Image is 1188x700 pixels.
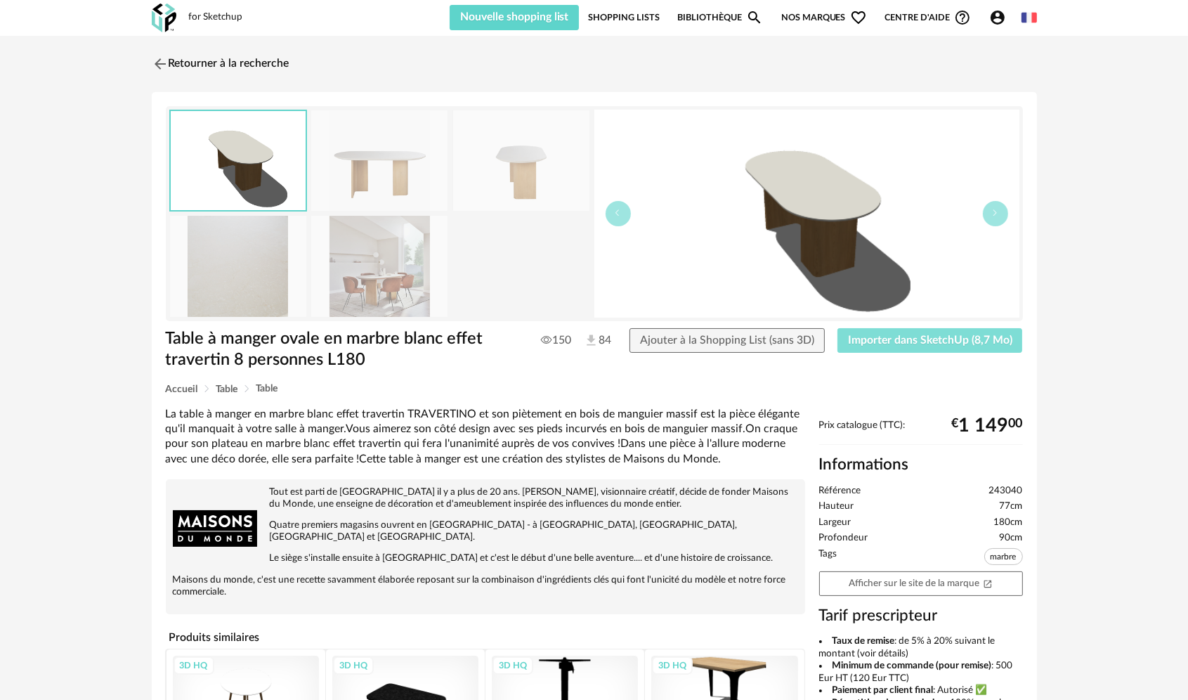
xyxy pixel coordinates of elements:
[629,328,825,354] button: Ajouter à la Shopping List (sans 3D)
[152,56,169,72] img: svg+xml;base64,PHN2ZyB3aWR0aD0iMjQiIGhlaWdodD0iMjQiIHZpZXdCb3g9IjAgMCAyNCAyNCIgZmlsbD0ibm9uZSIgeG...
[677,5,763,30] a: BibliothèqueMagnify icon
[166,627,805,648] h4: Produits similaires
[173,519,798,543] p: Quatre premiers magasins ouvrent en [GEOGRAPHIC_DATA] - à [GEOGRAPHIC_DATA], [GEOGRAPHIC_DATA], [...
[588,5,660,30] a: Shopping Lists
[189,11,243,24] div: for Sketchup
[216,384,238,394] span: Table
[492,656,533,675] div: 3D HQ
[1000,532,1023,545] span: 90cm
[819,548,837,569] span: Tags
[152,48,289,79] a: Retourner à la recherche
[584,333,599,348] img: Téléchargements
[819,660,1023,685] li: : 500 Eur HT (120 Eur TTC)
[173,574,798,598] p: Maisons du monde, c'est une recette savamment élaborée reposant sur la combinaison d'ingrédients ...
[584,333,603,349] span: 84
[1021,10,1037,25] img: fr
[171,111,306,210] img: thumbnail.png
[819,485,861,498] span: Référence
[954,9,971,26] span: Help Circle Outline icon
[1000,500,1023,513] span: 77cm
[652,656,693,675] div: 3D HQ
[453,110,589,211] img: table-a-manger-ovale-en-marbre-blanc-effet-travertin-8-personnes-l180-1000-8-33-243040_2.jpg
[983,578,993,588] span: Open In New icon
[166,407,805,467] div: La table à manger en marbre blanc effet travertin TRAVERTINO et son piètement en bois de manguier...
[746,9,763,26] span: Magnify icon
[170,216,306,316] img: table-a-manger-ovale-en-marbre-blanc-effet-travertin-8-personnes-l180-1000-8-33-243040_3.jpg
[832,685,933,695] b: Paiement par client final
[819,571,1023,596] a: Afficher sur le site de la marqueOpen In New icon
[166,384,198,394] span: Accueil
[311,110,448,211] img: table-a-manger-ovale-en-marbre-blanc-effet-travertin-8-personnes-l180-1000-8-33-243040_1.jpg
[152,4,176,32] img: OXP
[984,548,1023,565] span: marbre
[640,335,814,346] span: Ajouter à la Shopping List (sans 3D)
[541,333,571,347] span: 150
[989,9,1012,26] span: Account Circle icon
[952,420,1023,432] div: € 00
[850,9,867,26] span: Heart Outline icon
[819,606,1023,626] h3: Tarif prescripteur
[166,328,515,371] h1: Table à manger ovale en marbre blanc effet travertin 8 personnes L180
[174,656,214,675] div: 3D HQ
[173,552,798,564] p: Le siège s'installe ensuite à [GEOGRAPHIC_DATA] et c'est le début d'une belle aventure.... et d'u...
[994,517,1023,529] span: 180cm
[450,5,580,30] button: Nouvelle shopping list
[819,635,1023,660] li: : de 5% à 20% suivant le montant (voir détails)
[819,500,854,513] span: Hauteur
[173,486,257,571] img: brand logo
[832,636,894,646] b: Taux de remise
[959,420,1009,432] span: 1 149
[989,485,1023,498] span: 243040
[819,517,851,529] span: Largeur
[173,486,798,510] p: Tout est parti de [GEOGRAPHIC_DATA] il y a plus de 20 ans. [PERSON_NAME], visionnaire créatif, dé...
[781,5,867,30] span: Nos marques
[594,110,1019,318] img: thumbnail.png
[832,661,991,670] b: Minimum de commande (pour remise)
[166,384,1023,394] div: Breadcrumb
[460,11,569,22] span: Nouvelle shopping list
[311,216,448,316] img: table-a-manger-ovale-en-marbre-blanc-effet-travertin-8-personnes-l180-1000-8-33-243040_10.jpg
[848,335,1012,346] span: Importer dans SketchUp (8,7 Mo)
[819,532,868,545] span: Profondeur
[837,328,1023,354] button: Importer dans SketchUp (8,7 Mo)
[819,420,1023,446] div: Prix catalogue (TTC):
[885,9,971,26] span: Centre d'aideHelp Circle Outline icon
[989,9,1006,26] span: Account Circle icon
[819,455,1023,475] h2: Informations
[333,656,374,675] div: 3D HQ
[819,685,1023,697] li: : Autorisé ✅
[256,384,278,394] span: Table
